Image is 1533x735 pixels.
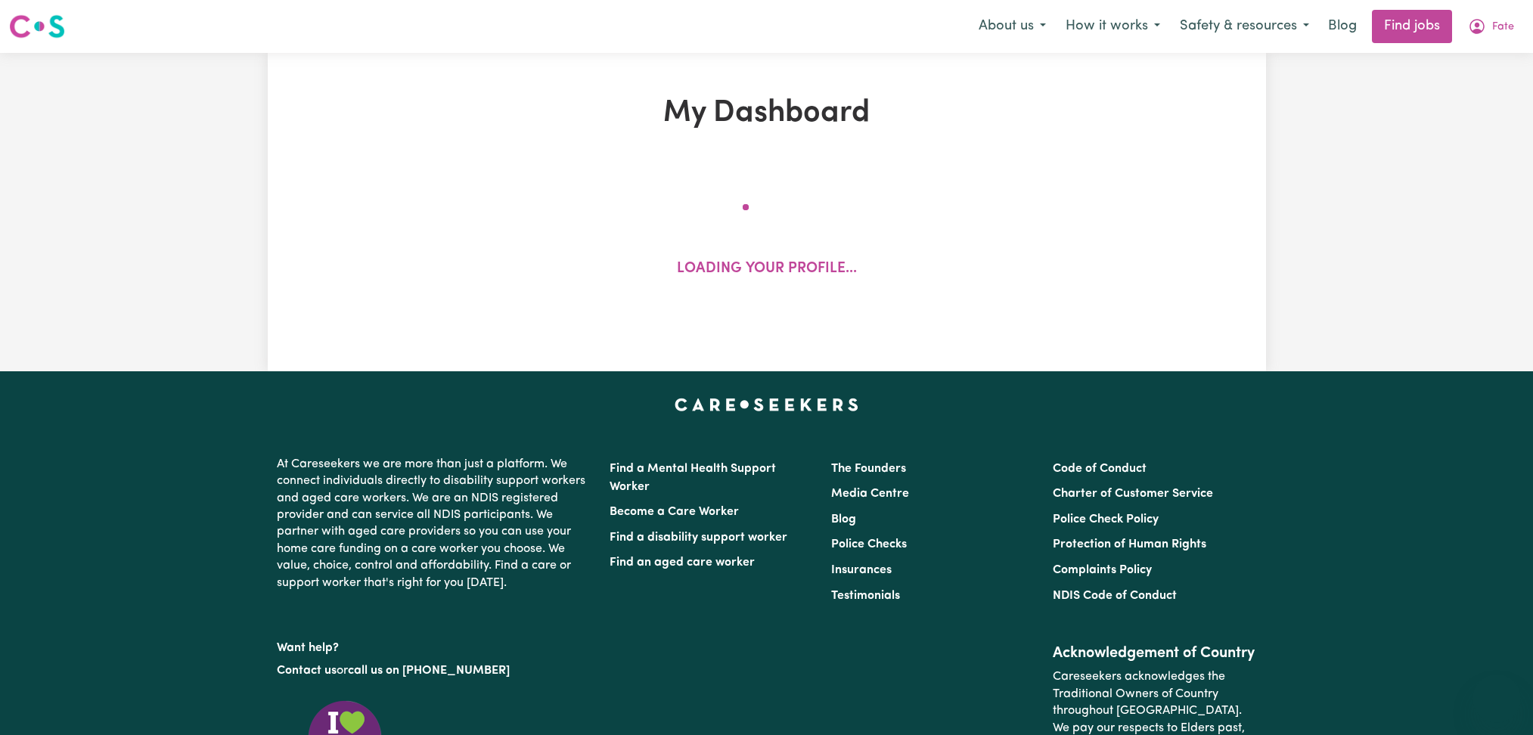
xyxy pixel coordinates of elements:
a: Testimonials [831,590,900,602]
a: Find a Mental Health Support Worker [610,463,776,493]
a: Police Check Policy [1053,513,1159,526]
a: Code of Conduct [1053,463,1147,475]
a: Become a Care Worker [610,506,739,518]
a: Insurances [831,564,892,576]
img: Careseekers logo [9,13,65,40]
button: How it works [1056,11,1170,42]
a: Blog [1319,10,1366,43]
button: My Account [1458,11,1524,42]
p: Want help? [277,634,591,656]
a: Protection of Human Rights [1053,538,1206,550]
h1: My Dashboard [443,95,1091,132]
a: Police Checks [831,538,907,550]
iframe: Button to launch messaging window [1472,675,1521,723]
p: or [277,656,591,685]
a: The Founders [831,463,906,475]
a: Find a disability support worker [610,532,787,544]
p: At Careseekers we are more than just a platform. We connect individuals directly to disability su... [277,450,591,597]
p: Loading your profile... [677,259,857,281]
a: Charter of Customer Service [1053,488,1213,500]
a: Careseekers logo [9,9,65,44]
a: call us on [PHONE_NUMBER] [348,665,510,677]
button: About us [969,11,1056,42]
a: Media Centre [831,488,909,500]
a: NDIS Code of Conduct [1053,590,1177,602]
span: Fate [1492,19,1514,36]
a: Blog [831,513,856,526]
a: Find jobs [1372,10,1452,43]
a: Find an aged care worker [610,557,755,569]
h2: Acknowledgement of Country [1053,644,1256,662]
a: Contact us [277,665,337,677]
a: Complaints Policy [1053,564,1152,576]
a: Careseekers home page [675,399,858,411]
button: Safety & resources [1170,11,1319,42]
